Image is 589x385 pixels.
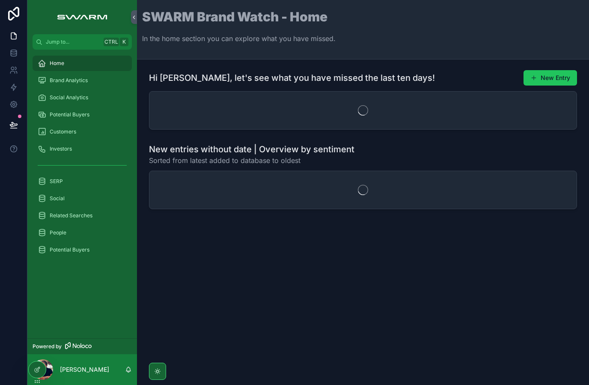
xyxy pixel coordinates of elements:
span: Potential Buyers [50,111,89,118]
a: Related Searches [33,208,132,223]
span: Customers [50,128,76,135]
a: SERP [33,174,132,189]
a: Home [33,56,132,71]
button: Jump to...CtrlK [33,34,132,50]
span: Related Searches [50,212,92,219]
p: [PERSON_NAME] [60,365,109,374]
span: Ctrl [104,38,119,46]
a: Social [33,191,132,206]
a: Potential Buyers [33,242,132,258]
span: Sorted from latest added to database to oldest [149,155,354,166]
a: Investors [33,141,132,157]
span: Social Analytics [50,94,88,101]
a: Brand Analytics [33,73,132,88]
h1: Hi [PERSON_NAME], let's see what you have missed the last ten days! [149,72,435,84]
h1: SWARM Brand Watch - Home [142,10,336,23]
img: App logo [53,10,111,24]
span: Potential Buyers [50,246,89,253]
a: Social Analytics [33,90,132,105]
span: K [121,38,128,45]
a: Customers [33,124,132,139]
span: Investors [50,145,72,152]
span: Jump to... [46,38,100,45]
span: Social [50,195,65,202]
button: New Entry [524,70,577,86]
a: People [33,225,132,240]
span: Powered by [33,343,62,350]
a: Powered by [27,338,137,354]
span: People [50,229,66,236]
span: SERP [50,178,63,185]
a: Potential Buyers [33,107,132,122]
h1: New entries without date | Overview by sentiment [149,143,354,155]
span: Brand Analytics [50,77,88,84]
span: Home [50,60,64,67]
p: In the home section you can explore what you have missed. [142,33,336,44]
div: scrollable content [27,50,137,269]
